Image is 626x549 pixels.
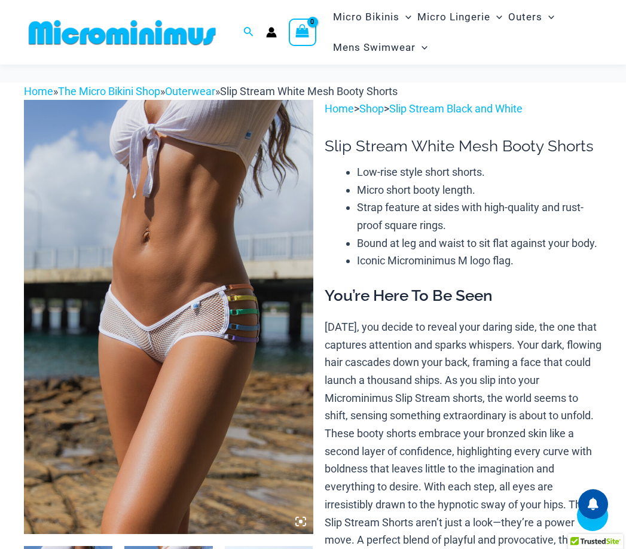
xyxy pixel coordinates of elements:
span: » » » [24,85,398,97]
img: Slip Stream White Multi 5024 Shorts [24,100,313,533]
span: Menu Toggle [490,2,502,32]
li: Low-rise style short shorts. [357,163,602,181]
a: Home [325,102,354,115]
a: Mens SwimwearMenu ToggleMenu Toggle [330,32,430,63]
li: Bound at leg and waist to sit flat against your body. [357,234,602,252]
li: Micro short booty length. [357,181,602,199]
h3: You’re Here To Be Seen [325,286,602,306]
span: Micro Lingerie [417,2,490,32]
p: > > [325,100,602,118]
span: Slip Stream White Mesh Booty Shorts [220,85,398,97]
img: MM SHOP LOGO FLAT [24,19,221,46]
a: Micro BikinisMenu ToggleMenu Toggle [330,2,414,32]
span: Menu Toggle [416,32,427,63]
a: OutersMenu ToggleMenu Toggle [505,2,557,32]
a: Micro LingerieMenu ToggleMenu Toggle [414,2,505,32]
span: Menu Toggle [399,2,411,32]
a: Outerwear [165,85,215,97]
li: Iconic Microminimus M logo flag. [357,252,602,270]
span: Menu Toggle [542,2,554,32]
a: View Shopping Cart, empty [289,19,316,46]
span: Outers [508,2,542,32]
a: Home [24,85,53,97]
li: Strap feature at sides with high-quality and rust-proof square rings. [357,199,602,234]
a: The Micro Bikini Shop [58,85,160,97]
span: Micro Bikinis [333,2,399,32]
span: Mens Swimwear [333,32,416,63]
a: Slip Stream Black and White [389,102,523,115]
a: Shop [359,102,384,115]
a: Account icon link [266,27,277,38]
a: Search icon link [243,25,254,40]
h1: Slip Stream White Mesh Booty Shorts [325,137,602,155]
